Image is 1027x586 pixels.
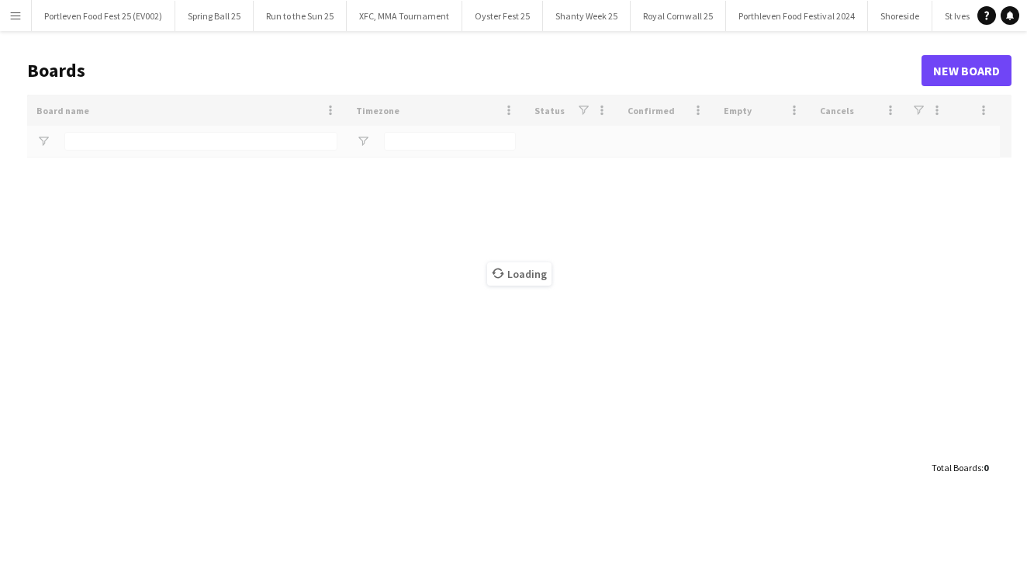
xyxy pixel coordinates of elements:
[543,1,631,31] button: Shanty Week 25
[726,1,868,31] button: Porthleven Food Festival 2024
[984,462,988,473] span: 0
[32,1,175,31] button: Portleven Food Fest 25 (EV002)
[631,1,726,31] button: Royal Cornwall 25
[462,1,543,31] button: Oyster Fest 25
[932,462,981,473] span: Total Boards
[254,1,347,31] button: Run to the Sun 25
[922,55,1011,86] a: New Board
[932,453,988,483] div: :
[175,1,254,31] button: Spring Ball 25
[347,1,462,31] button: XFC, MMA Tournament
[868,1,932,31] button: Shoreside
[487,262,552,286] span: Loading
[27,59,922,82] h1: Boards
